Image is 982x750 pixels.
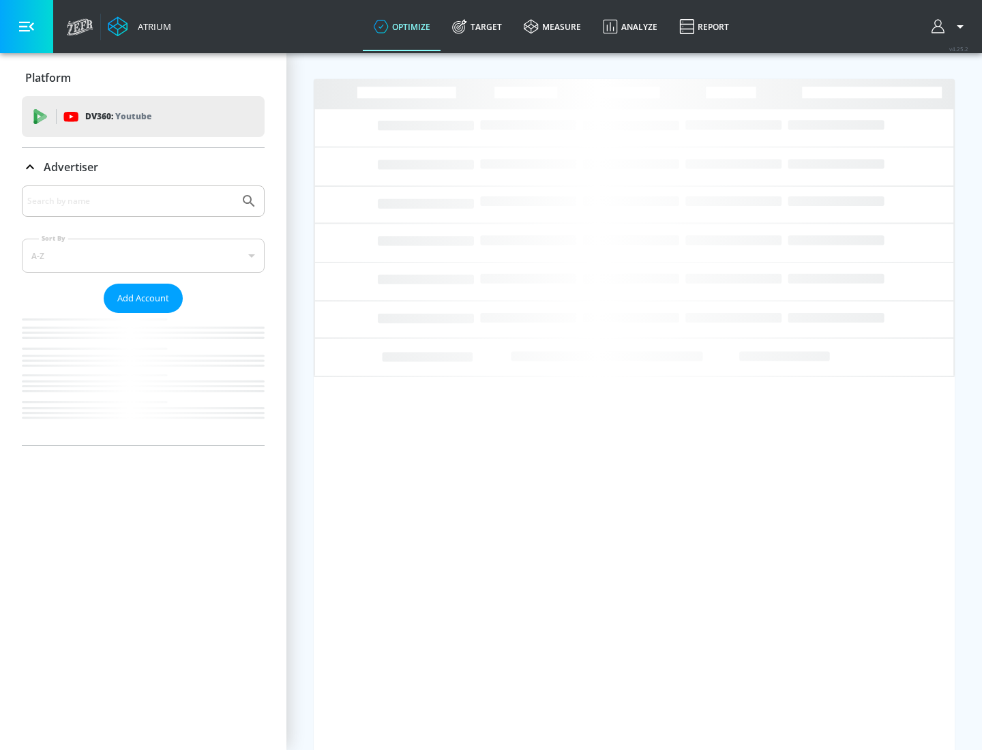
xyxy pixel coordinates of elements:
div: Platform [22,59,265,97]
a: Report [668,2,740,51]
a: optimize [363,2,441,51]
span: Add Account [117,290,169,306]
p: Advertiser [44,160,98,175]
input: Search by name [27,192,234,210]
p: DV360: [85,109,151,124]
p: Platform [25,70,71,85]
button: Add Account [104,284,183,313]
a: measure [513,2,592,51]
div: Advertiser [22,185,265,445]
a: Atrium [108,16,171,37]
div: Advertiser [22,148,265,186]
a: Target [441,2,513,51]
a: Analyze [592,2,668,51]
p: Youtube [115,109,151,123]
nav: list of Advertiser [22,313,265,445]
span: v 4.25.2 [949,45,968,52]
label: Sort By [39,234,68,243]
div: Atrium [132,20,171,33]
div: DV360: Youtube [22,96,265,137]
div: A-Z [22,239,265,273]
